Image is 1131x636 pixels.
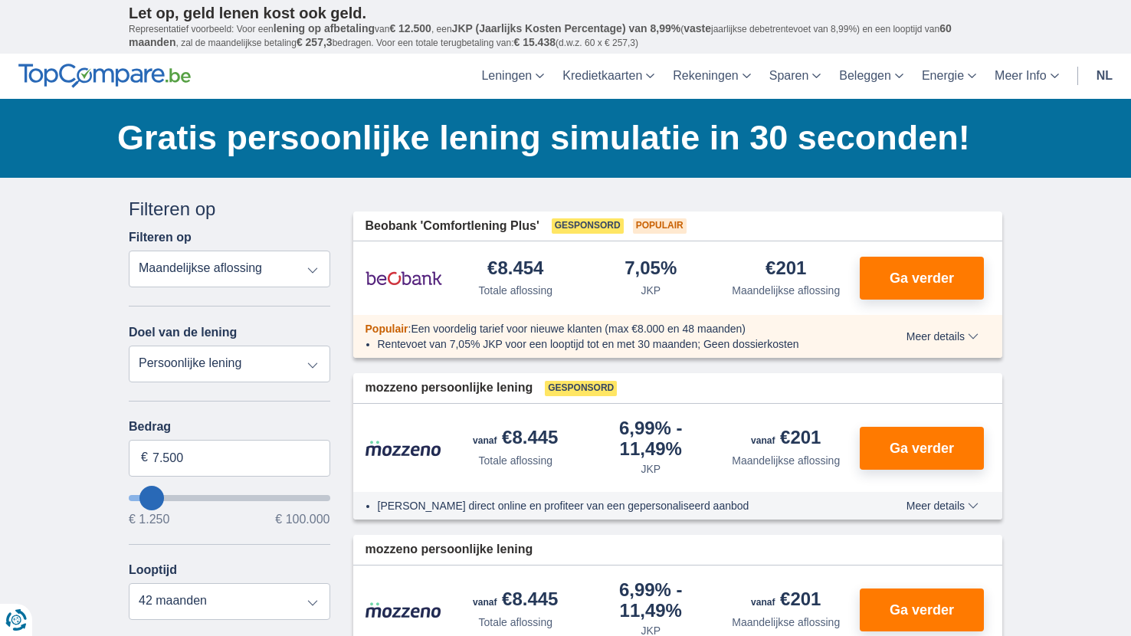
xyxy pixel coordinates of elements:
li: Rentevoet van 7,05% JKP voor een looptijd tot en met 30 maanden; Geen dossierkosten [378,336,851,352]
div: Maandelijkse aflossing [732,615,840,630]
span: vaste [684,22,711,34]
button: Ga verder [860,257,984,300]
div: €8.445 [473,590,558,611]
span: Meer details [906,500,979,511]
div: 6,99% [589,419,713,458]
span: lening op afbetaling [274,22,375,34]
a: Leningen [472,54,553,99]
span: mozzeno persoonlijke lening [366,379,533,397]
span: € 257,3 [297,36,333,48]
a: Sparen [760,54,831,99]
div: : [353,321,863,336]
div: JKP [641,461,661,477]
a: Rekeningen [664,54,759,99]
label: Bedrag [129,420,330,434]
div: Filteren op [129,196,330,222]
button: Meer details [895,500,990,512]
img: TopCompare [18,64,191,88]
div: 7,05% [625,259,677,280]
span: Meer details [906,331,979,342]
button: Meer details [895,330,990,343]
p: Let op, geld lenen kost ook geld. [129,4,1002,22]
div: €201 [765,259,806,280]
div: €8.445 [473,428,558,450]
h1: Gratis persoonlijke lening simulatie in 30 seconden! [117,114,1002,162]
div: €8.454 [487,259,543,280]
img: product.pl.alt Beobank [366,259,442,297]
span: € 100.000 [275,513,329,526]
img: product.pl.alt Mozzeno [366,440,442,457]
div: Totale aflossing [478,283,552,298]
a: Energie [913,54,985,99]
div: Totale aflossing [478,615,552,630]
input: wantToBorrow [129,495,330,501]
span: € 15.438 [513,36,556,48]
li: [PERSON_NAME] direct online en profiteer van een gepersonaliseerd aanbod [378,498,851,513]
span: Ga verder [890,441,954,455]
span: Beobank 'Comfortlening Plus' [366,218,539,235]
label: Looptijd [129,563,177,577]
div: Totale aflossing [478,453,552,468]
span: JKP (Jaarlijks Kosten Percentage) van 8,99% [452,22,681,34]
a: Kredietkaarten [553,54,664,99]
label: Filteren op [129,231,192,244]
span: € 12.500 [389,22,431,34]
div: Maandelijkse aflossing [732,453,840,468]
div: €201 [751,590,821,611]
span: Populair [366,323,408,335]
div: €201 [751,428,821,450]
div: 6,99% [589,581,713,620]
div: JKP [641,283,661,298]
span: Populair [633,218,687,234]
a: nl [1087,54,1122,99]
button: Ga verder [860,427,984,470]
span: € [141,449,148,467]
span: Ga verder [890,271,954,285]
span: Ga verder [890,603,954,617]
p: Representatief voorbeeld: Voor een van , een ( jaarlijkse debetrentevoet van 8,99%) en een loopti... [129,22,1002,50]
div: Maandelijkse aflossing [732,283,840,298]
span: mozzeno persoonlijke lening [366,541,533,559]
span: Gesponsord [552,218,624,234]
a: Meer Info [985,54,1068,99]
a: Beleggen [830,54,913,99]
span: Gesponsord [545,381,617,396]
label: Doel van de lening [129,326,237,339]
span: 60 maanden [129,22,952,48]
span: € 1.250 [129,513,169,526]
button: Ga verder [860,588,984,631]
img: product.pl.alt Mozzeno [366,602,442,618]
span: Een voordelig tarief voor nieuwe klanten (max €8.000 en 48 maanden) [411,323,746,335]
